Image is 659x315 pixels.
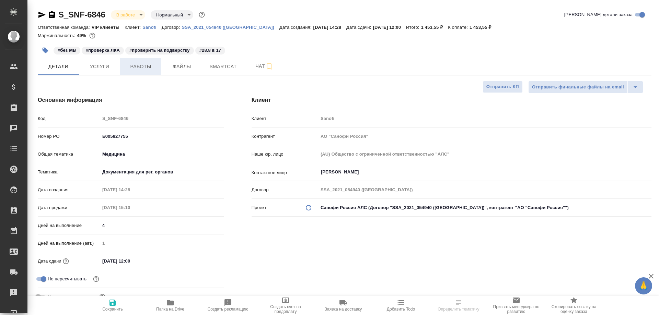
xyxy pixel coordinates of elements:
button: Определить тематику [430,296,487,315]
button: Отправить КП [483,81,523,93]
h4: Основная информация [38,96,224,104]
p: Номер PO [38,133,100,140]
p: Дата создания [38,186,100,193]
button: Добавить тэг [38,43,53,58]
span: Определить тематику [438,307,479,312]
button: Доп статусы указывают на важность/срочность заказа [197,10,206,19]
p: Дата сдачи [38,258,61,265]
div: Санофи Россия АЛС (Договор "SSA_2021_054940 ([GEOGRAPHIC_DATA])", контрагент "АО "Санофи Россия"") [318,202,651,214]
input: Пустое поле [318,149,651,159]
button: Отправить финальные файлы на email [528,81,628,93]
span: Файлы [165,62,198,71]
p: Договор: [162,25,182,30]
p: Ответственная команда: [38,25,92,30]
span: Чат [248,62,281,71]
input: Пустое поле [318,185,651,195]
span: Отправить финальные файлы на email [532,83,624,91]
button: В работе [114,12,137,18]
p: SSA_2021_054940 ([GEOGRAPHIC_DATA]) [182,25,279,30]
span: Учитывать выходные [48,293,93,300]
button: 🙏 [635,277,652,294]
span: Создать рекламацию [208,307,248,312]
input: Пустое поле [100,203,160,213]
p: Дней на выполнение (авт.) [38,240,100,247]
span: проверка ЛКА [81,47,125,53]
span: Добавить Todo [387,307,415,312]
span: Работы [124,62,157,71]
button: Скопировать ссылку [48,11,56,19]
p: #проверить на подверстку [129,47,190,54]
input: Пустое поле [318,131,651,141]
div: В работе [111,10,145,20]
p: Дата создания: [279,25,313,30]
a: SSA_2021_054940 ([GEOGRAPHIC_DATA]) [182,24,279,30]
p: Общая тематика [38,151,100,158]
p: Контрагент [252,133,318,140]
button: 612.20 RUB; [88,31,97,40]
input: ✎ Введи что-нибудь [100,256,160,266]
button: Выбери, если сб и вс нужно считать рабочими днями для выполнения заказа. [98,292,107,301]
h4: Клиент [252,96,651,104]
button: Создать рекламацию [199,296,257,315]
button: Сохранить [84,296,141,315]
p: Sanofi [142,25,162,30]
p: Клиент [252,115,318,122]
button: Включи, если не хочешь, чтобы указанная дата сдачи изменилась после переставления заказа в 'Подтв... [92,275,101,283]
div: В работе [151,10,193,20]
p: К оплате: [448,25,470,30]
p: #28.8 в 17 [199,47,221,54]
input: Пустое поле [100,238,224,248]
input: ✎ Введи что-нибудь [100,220,224,230]
button: Создать счет на предоплату [257,296,314,315]
p: Тематика [38,169,100,175]
p: [DATE] 14:28 [313,25,346,30]
span: без МВ [53,47,81,53]
input: ✎ Введи что-нибудь [100,131,224,141]
div: split button [528,81,643,93]
p: Контактное лицо [252,169,318,176]
span: 🙏 [638,279,649,293]
p: 1 453,55 ₽ [421,25,448,30]
input: Пустое поле [100,113,224,123]
button: Скопировать ссылку на оценку заказа [545,296,603,315]
a: Sanofi [142,24,162,30]
p: Дней на выполнение [38,222,100,229]
p: Проект [252,204,267,211]
span: Сохранить [102,307,123,312]
span: Отправить КП [486,83,519,91]
span: [PERSON_NAME] детали заказа [564,11,633,18]
div: Документация для рег. органов [100,166,224,178]
p: Клиент: [125,25,142,30]
p: #проверка ЛКА [86,47,120,54]
p: #без МВ [58,47,76,54]
p: Код [38,115,100,122]
input: Пустое поле [100,185,160,195]
p: Дата сдачи: [346,25,373,30]
span: Детали [42,62,75,71]
span: Скопировать ссылку на оценку заказа [549,304,599,314]
p: Договор [252,186,318,193]
span: Призвать менеджера по развитию [492,304,541,314]
span: Заявка на доставку [325,307,362,312]
svg: Подписаться [265,62,273,71]
button: Призвать менеджера по развитию [487,296,545,315]
p: Дата продажи [38,204,100,211]
span: Не пересчитывать [48,276,86,282]
span: Создать счет на предоплату [261,304,310,314]
button: Нормальный [154,12,185,18]
span: Папка на Drive [156,307,184,312]
input: Пустое поле [318,113,651,123]
button: Добавить Todo [372,296,430,315]
button: Папка на Drive [141,296,199,315]
p: 49% [77,33,88,38]
div: Медицина [100,148,224,160]
p: Итого: [406,25,421,30]
p: Наше юр. лицо [252,151,318,158]
p: VIP клиенты [92,25,125,30]
a: S_SNF-6846 [58,10,105,19]
button: Скопировать ссылку для ЯМессенджера [38,11,46,19]
p: [DATE] 12:00 [373,25,406,30]
span: 28.8 в 17 [195,47,226,53]
p: Маржинальность: [38,33,77,38]
span: Услуги [83,62,116,71]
